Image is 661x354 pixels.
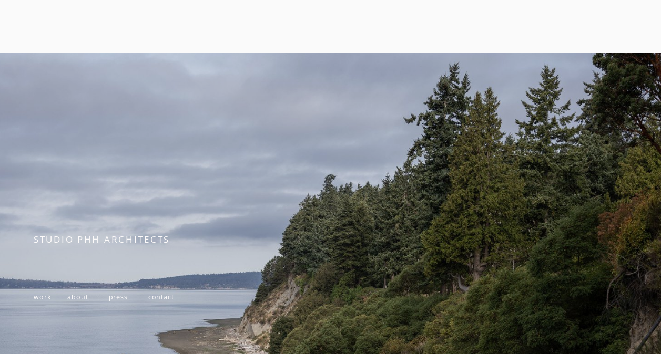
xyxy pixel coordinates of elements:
[109,293,128,301] a: press
[67,293,88,301] a: about
[34,293,52,301] a: work
[148,293,174,301] a: contact
[34,233,170,245] span: STUDIO PHH ARCHITECTS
